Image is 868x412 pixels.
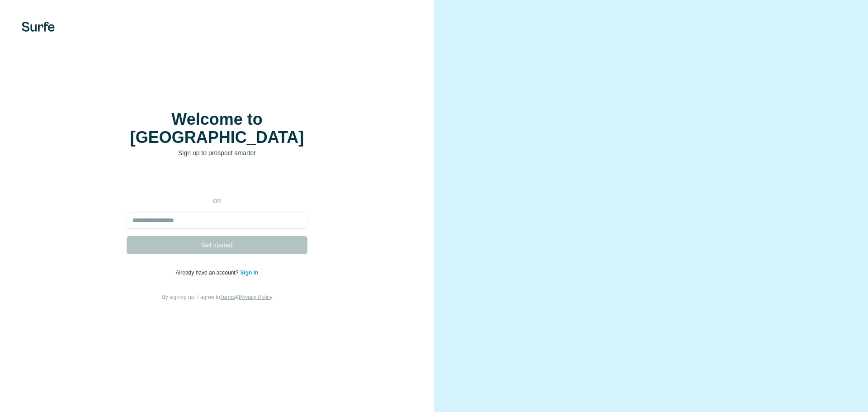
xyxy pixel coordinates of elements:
[22,22,55,32] img: Surfe's logo
[203,197,231,205] p: or
[239,294,273,300] a: Privacy Policy
[127,110,307,147] h1: Welcome to [GEOGRAPHIC_DATA]
[240,270,258,276] a: Sign in
[176,270,241,276] span: Already have an account?
[127,148,307,157] p: Sign up to prospect smarter
[220,294,235,300] a: Terms
[122,171,312,191] iframe: Sign in with Google Button
[162,294,273,300] span: By signing up, I agree to &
